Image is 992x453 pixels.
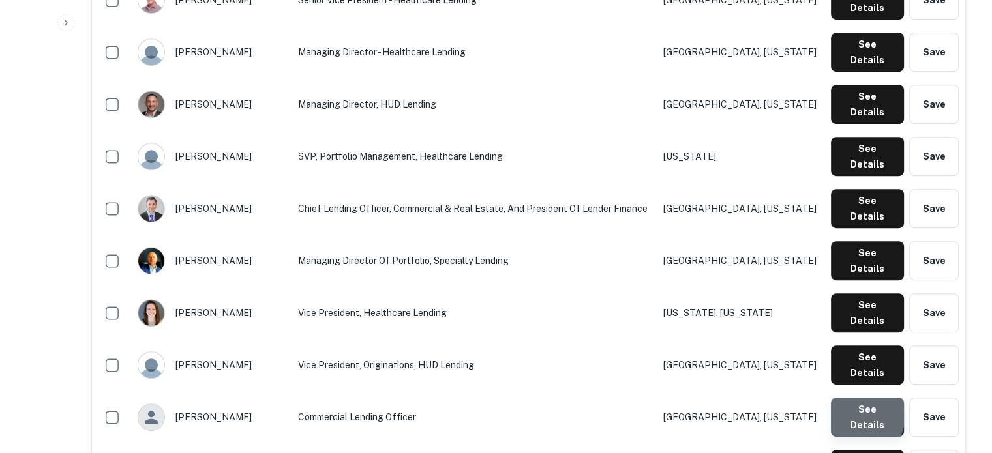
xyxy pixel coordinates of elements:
[292,78,657,130] td: Managing Director, HUD Lending
[138,352,164,378] img: 9c8pery4andzj6ohjkjp54ma2
[657,287,824,339] td: [US_STATE], [US_STATE]
[138,351,285,379] div: [PERSON_NAME]
[138,248,164,274] img: 1649725652995
[138,196,164,222] img: 1517760157907
[138,143,285,170] div: [PERSON_NAME]
[831,398,904,437] button: See Details
[138,91,164,117] img: 1676479202069
[292,339,657,391] td: Vice President, Originations, HUD Lending
[292,287,657,339] td: Vice President, Healthcare Lending
[657,391,824,443] td: [GEOGRAPHIC_DATA], [US_STATE]
[292,183,657,235] td: Chief Lending Officer, Commercial & Real Estate, and President of Lender Finance
[909,293,959,332] button: Save
[138,91,285,118] div: [PERSON_NAME]
[909,345,959,385] button: Save
[292,130,657,183] td: SVP, Portfolio Management, Healthcare Lending
[657,130,824,183] td: [US_STATE]
[831,345,904,385] button: See Details
[909,189,959,228] button: Save
[657,339,824,391] td: [GEOGRAPHIC_DATA], [US_STATE]
[831,85,904,124] button: See Details
[831,33,904,72] button: See Details
[138,300,164,326] img: 1652469160841
[657,78,824,130] td: [GEOGRAPHIC_DATA], [US_STATE]
[657,26,824,78] td: [GEOGRAPHIC_DATA], [US_STATE]
[138,403,285,431] div: [PERSON_NAME]
[909,33,959,72] button: Save
[138,39,164,65] img: 9c8pery4andzj6ohjkjp54ma2
[138,195,285,222] div: [PERSON_NAME]
[138,299,285,327] div: [PERSON_NAME]
[909,398,959,437] button: Save
[909,85,959,124] button: Save
[292,391,657,443] td: Commercial Lending Officer
[138,38,285,66] div: [PERSON_NAME]
[292,235,657,287] td: Managing Director of Portfolio, Specialty Lending
[909,241,959,280] button: Save
[657,235,824,287] td: [GEOGRAPHIC_DATA], [US_STATE]
[138,143,164,169] img: 9c8pery4andzj6ohjkjp54ma2
[909,137,959,176] button: Save
[292,26,657,78] td: Managing Director - Healthcare Lending
[657,183,824,235] td: [GEOGRAPHIC_DATA], [US_STATE]
[831,189,904,228] button: See Details
[831,293,904,332] button: See Details
[831,241,904,280] button: See Details
[927,349,992,411] iframe: Chat Widget
[831,137,904,176] button: See Details
[138,247,285,274] div: [PERSON_NAME]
